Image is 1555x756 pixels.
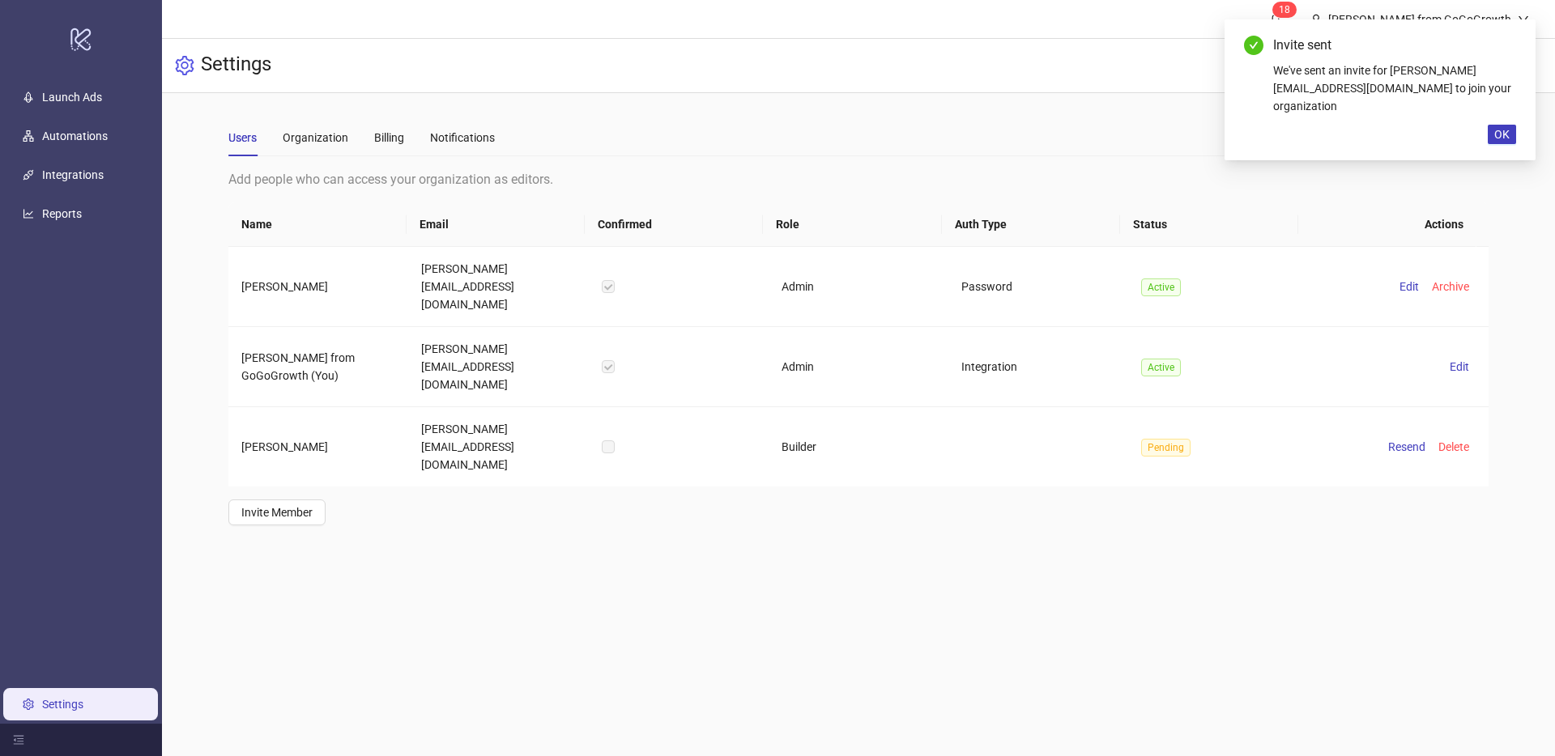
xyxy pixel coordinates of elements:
span: check-circle [1244,36,1263,55]
a: Close [1498,36,1516,53]
button: OK [1488,125,1516,144]
span: OK [1494,128,1510,141]
div: We've sent an invite for [PERSON_NAME][EMAIL_ADDRESS][DOMAIN_NAME] to join your organization [1273,62,1516,115]
div: Invite sent [1273,36,1516,55]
